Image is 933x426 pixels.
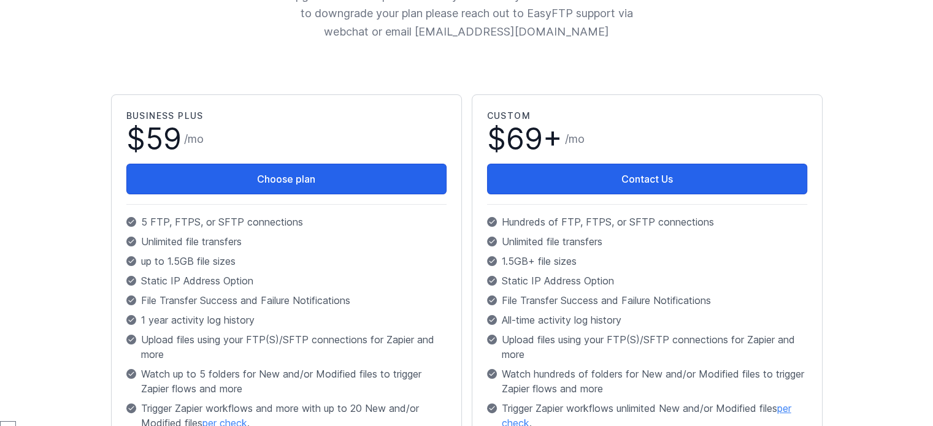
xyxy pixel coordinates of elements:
[487,332,807,362] p: Upload files using your FTP(S)/SFTP connections for Zapier and more
[126,234,447,249] p: Unlimited file transfers
[487,273,807,288] p: Static IP Address Option
[487,234,807,249] p: Unlimited file transfers
[126,332,447,362] p: Upload files using your FTP(S)/SFTP connections for Zapier and more
[126,313,447,327] p: 1 year activity log history
[184,131,204,148] span: /
[872,365,918,411] iframe: Drift Widget Chat Controller
[188,132,204,145] span: mo
[506,121,562,157] span: 69+
[126,254,447,268] p: up to 1.5GB file sizes
[487,313,807,327] p: All-time activity log history
[145,121,182,157] span: 59
[487,124,562,154] span: $
[126,215,447,229] p: 5 FTP, FTPS, or SFTP connections
[126,164,447,194] button: Choose plan
[126,124,182,154] span: $
[569,132,585,145] span: mo
[565,131,585,148] span: /
[126,110,447,122] h2: Business Plus
[126,273,447,288] p: Static IP Address Option
[487,293,807,308] p: File Transfer Success and Failure Notifications
[487,110,807,122] h2: Custom
[487,215,807,229] p: Hundreds of FTP, FTPS, or SFTP connections
[487,164,807,194] a: Contact Us
[126,293,447,308] p: File Transfer Success and Failure Notifications
[487,254,807,268] p: 1.5GB+ file sizes
[487,367,807,396] p: Watch hundreds of folders for New and/or Modified files to trigger Zapier flows and more
[126,367,447,396] p: Watch up to 5 folders for New and/or Modified files to trigger Zapier flows and more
